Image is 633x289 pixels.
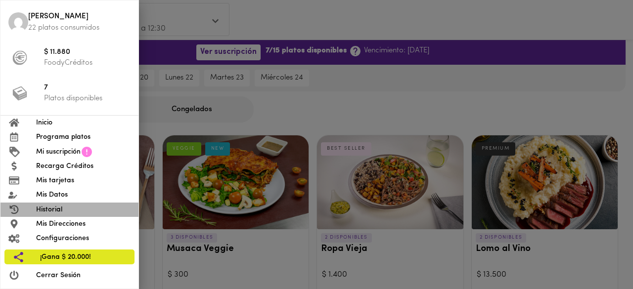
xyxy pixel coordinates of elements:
[12,86,27,101] img: platos_menu.png
[36,132,131,142] span: Programa platos
[36,161,131,171] span: Recarga Créditos
[40,252,127,262] span: ¡Gana $ 20.000!
[28,23,131,33] p: 22 platos consumidos
[36,219,131,229] span: Mis Direcciones
[36,233,131,244] span: Configuraciones
[44,47,131,58] span: $ 11.880
[36,175,131,186] span: Mis tarjetas
[28,11,131,23] span: [PERSON_NAME]
[12,50,27,65] img: foody-creditos-black.png
[36,147,81,157] span: Mi suscripción
[44,93,131,104] p: Platos disponibles
[44,58,131,68] p: FoodyCréditos
[36,190,131,200] span: Mis Datos
[36,118,131,128] span: Inicio
[8,12,28,32] img: Diego
[36,270,131,281] span: Cerrar Sesión
[576,232,623,279] iframe: Messagebird Livechat Widget
[36,205,131,215] span: Historial
[44,83,131,94] span: 7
